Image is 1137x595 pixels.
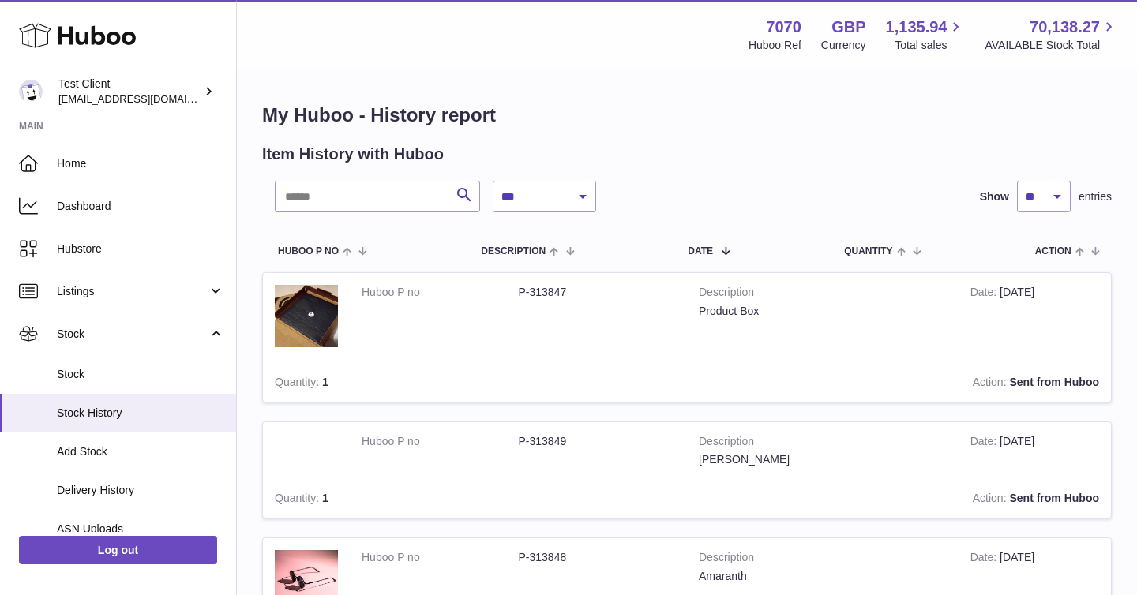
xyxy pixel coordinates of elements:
[985,38,1118,53] span: AVAILABLE Stock Total
[699,285,947,304] strong: Description
[57,241,224,256] span: Hubstore
[886,17,947,38] span: 1,135.94
[1035,246,1071,256] span: Action
[1009,376,1099,388] strong: Sent from Huboo
[844,246,892,256] span: Quantity
[57,367,224,382] span: Stock
[57,483,224,498] span: Delivery History
[519,550,676,565] dd: P-313848
[481,246,546,256] span: Description
[699,434,947,453] strong: Description
[57,406,224,421] span: Stock History
[886,17,966,53] a: 1,135.94 Total sales
[973,492,1010,508] strong: Action
[821,38,866,53] div: Currency
[766,17,801,38] strong: 7070
[275,376,322,392] strong: Quantity
[985,17,1118,53] a: 70,138.27 AVAILABLE Stock Total
[362,285,519,300] dt: Huboo P no
[362,550,519,565] dt: Huboo P no
[58,77,201,107] div: Test Client
[687,273,959,362] td: Product Box
[980,189,1009,204] label: Show
[57,199,224,214] span: Dashboard
[699,550,947,569] strong: Description
[19,80,43,103] img: internalAdmin-7070@internal.huboo.com
[749,38,801,53] div: Huboo Ref
[57,522,224,537] span: ASN Uploads
[262,144,444,165] h2: Item History with Huboo
[895,38,965,53] span: Total sales
[1009,492,1099,504] strong: Sent from Huboo
[263,479,415,518] td: 1
[1079,189,1112,204] span: entries
[19,536,217,564] a: Log out
[519,285,676,300] dd: P-313847
[970,551,1000,567] strong: Date
[970,286,1000,302] strong: Date
[57,156,224,171] span: Home
[263,363,415,402] td: 1
[57,284,208,299] span: Listings
[275,492,322,508] strong: Quantity
[362,434,519,449] dt: Huboo P no
[959,422,1111,480] td: [DATE]
[57,444,224,459] span: Add Stock
[970,435,1000,451] strong: Date
[58,92,232,105] span: [EMAIL_ADDRESS][DOMAIN_NAME]
[1030,17,1100,38] span: 70,138.27
[278,246,339,256] span: Huboo P no
[262,103,1112,128] h1: My Huboo - History report
[687,422,959,480] td: [PERSON_NAME]
[831,17,865,38] strong: GBP
[519,434,676,449] dd: P-313849
[688,246,713,256] span: Date
[275,285,338,347] img: 70701730305952.jpg
[57,327,208,342] span: Stock
[959,273,1111,362] td: [DATE]
[973,376,1010,392] strong: Action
